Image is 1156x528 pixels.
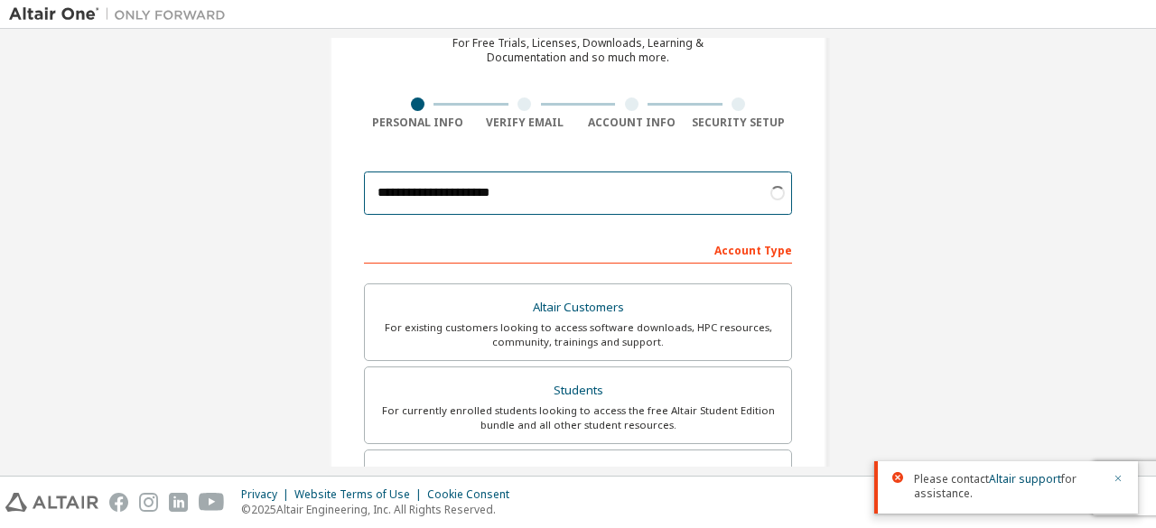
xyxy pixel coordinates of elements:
img: altair_logo.svg [5,493,98,512]
div: Website Terms of Use [294,487,427,502]
div: Students [376,378,780,403]
div: Account Type [364,235,792,264]
img: Altair One [9,5,235,23]
img: instagram.svg [139,493,158,512]
div: Personal Info [364,116,471,130]
p: © 2025 Altair Engineering, Inc. All Rights Reserved. [241,502,520,517]
div: Faculty [376,461,780,486]
div: Security Setup [685,116,793,130]
div: Altair Customers [376,295,780,320]
div: Cookie Consent [427,487,520,502]
img: youtube.svg [199,493,225,512]
img: linkedin.svg [169,493,188,512]
a: Altair support [989,471,1061,486]
div: Account Info [578,116,685,130]
div: Privacy [241,487,294,502]
img: facebook.svg [109,493,128,512]
div: For Free Trials, Licenses, Downloads, Learning & Documentation and so much more. [452,36,704,65]
div: For currently enrolled students looking to access the free Altair Student Edition bundle and all ... [376,403,780,432]
span: Please contact for assistance. [914,472,1102,501]
div: Verify Email [471,116,579,130]
div: For existing customers looking to access software downloads, HPC resources, community, trainings ... [376,320,780,349]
